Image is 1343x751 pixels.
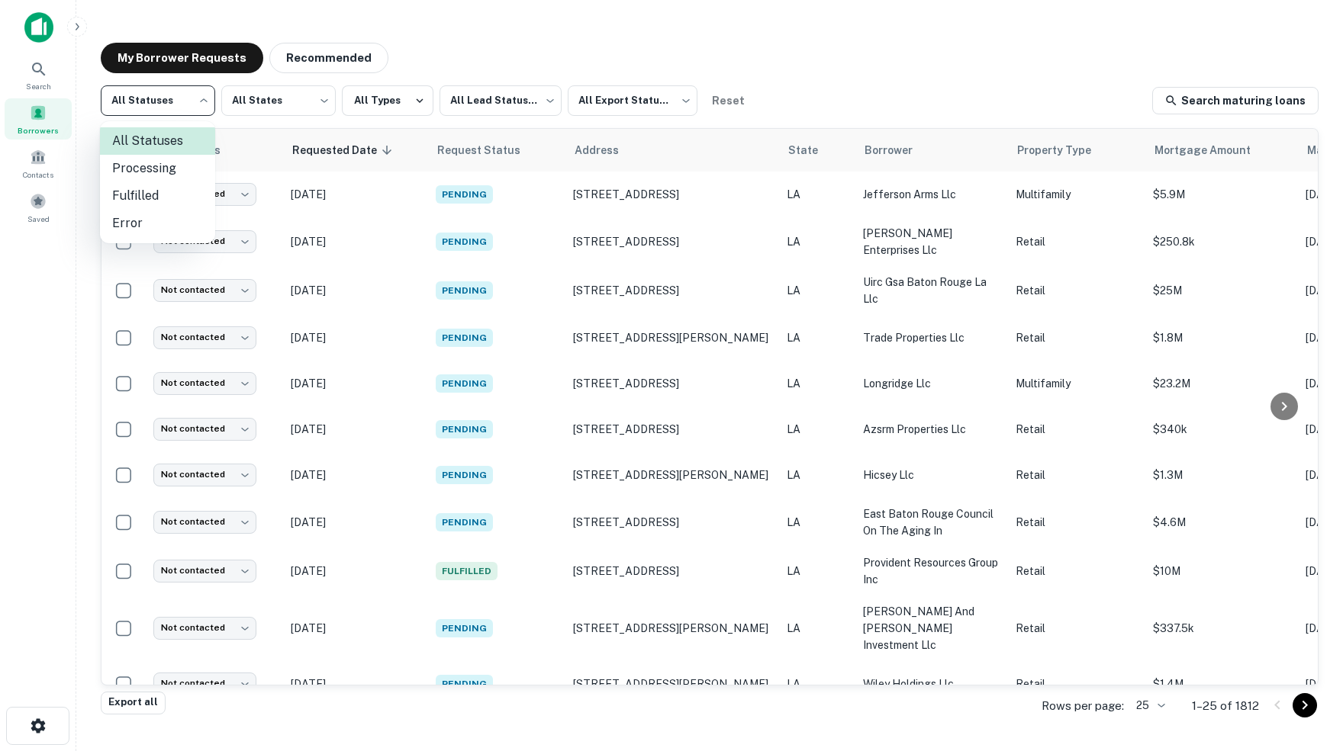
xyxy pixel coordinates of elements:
iframe: Chat Widget [1267,629,1343,702]
li: All Statuses [100,127,215,155]
li: Fulfilled [100,182,215,210]
li: Processing [100,155,215,182]
li: Error [100,210,215,237]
